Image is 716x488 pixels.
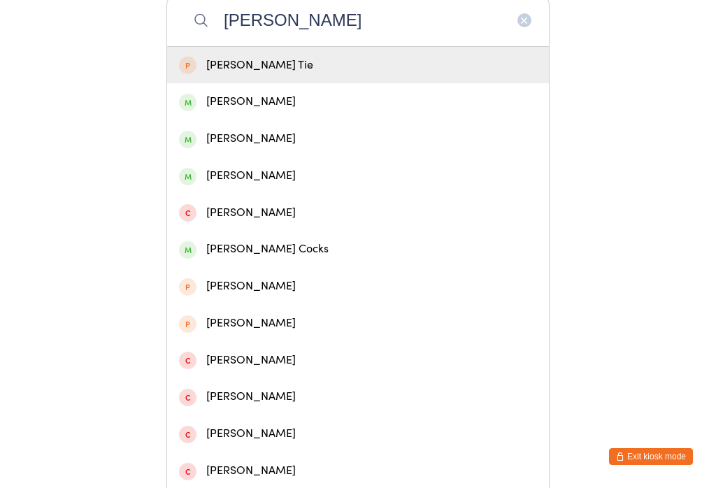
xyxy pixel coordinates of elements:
[179,461,537,480] div: [PERSON_NAME]
[179,129,537,148] div: [PERSON_NAME]
[179,92,537,111] div: [PERSON_NAME]
[179,277,537,296] div: [PERSON_NAME]
[609,448,693,465] button: Exit kiosk mode
[179,351,537,370] div: [PERSON_NAME]
[179,387,537,406] div: [PERSON_NAME]
[179,314,537,333] div: [PERSON_NAME]
[179,166,537,185] div: [PERSON_NAME]
[179,424,537,443] div: [PERSON_NAME]
[179,240,537,259] div: [PERSON_NAME] Cocks
[179,56,537,75] div: [PERSON_NAME] Tie
[179,203,537,222] div: [PERSON_NAME]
